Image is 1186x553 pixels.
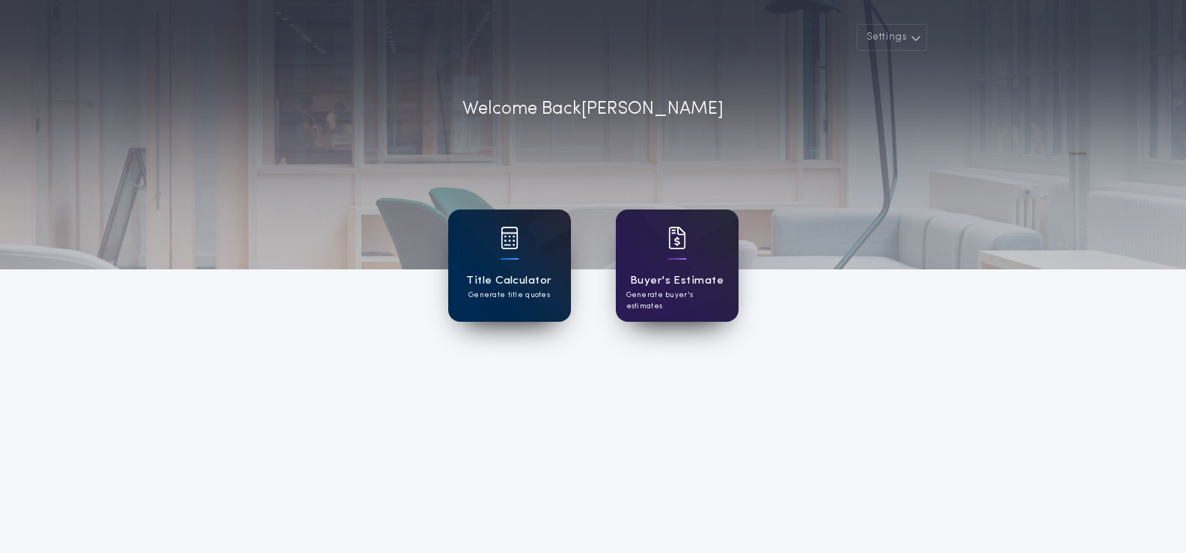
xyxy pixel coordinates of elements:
[626,290,728,312] p: Generate buyer's estimates
[462,96,724,123] p: Welcome Back [PERSON_NAME]
[468,290,550,301] p: Generate title quotes
[616,210,739,322] a: card iconBuyer's EstimateGenerate buyer's estimates
[466,272,551,290] h1: Title Calculator
[668,227,686,249] img: card icon
[501,227,519,249] img: card icon
[630,272,724,290] h1: Buyer's Estimate
[857,24,927,51] button: Settings
[448,210,571,322] a: card iconTitle CalculatorGenerate title quotes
